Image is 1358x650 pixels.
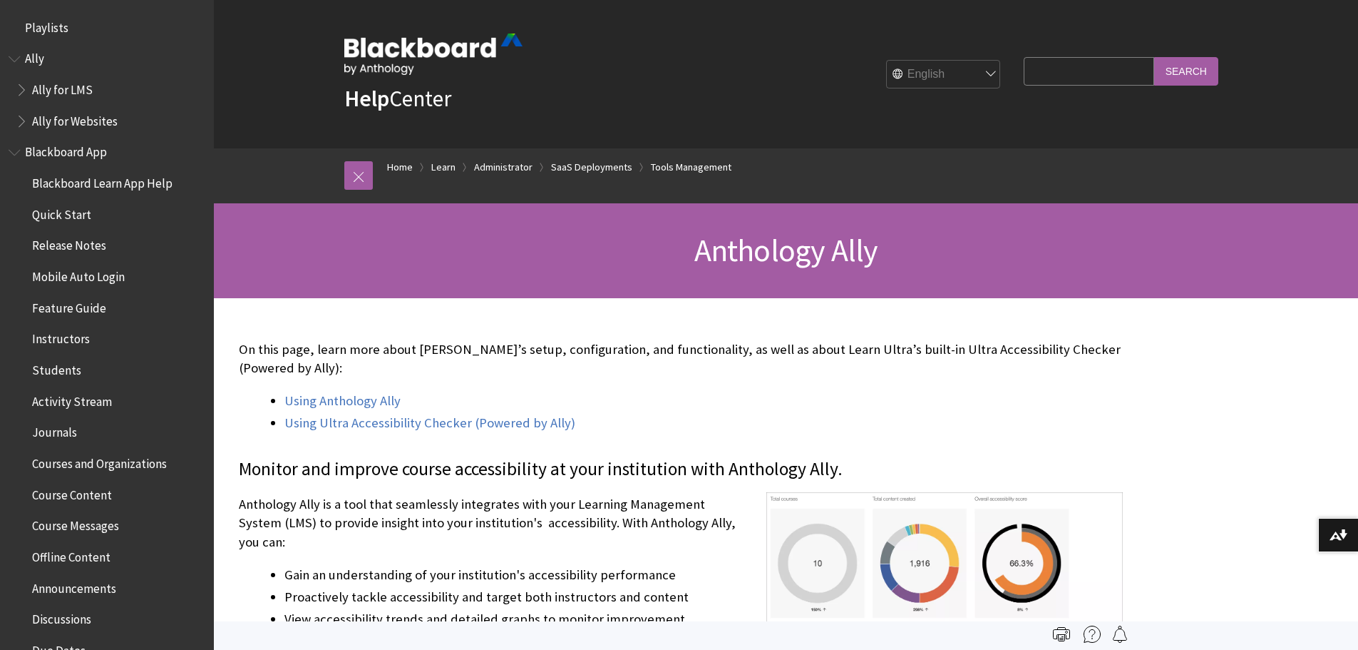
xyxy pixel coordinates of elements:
a: Administrator [474,158,533,176]
a: Tools Management [651,158,731,176]
span: Blackboard Learn App Help [32,171,173,191]
strong: Help [344,84,389,113]
li: View accessibility trends and detailed graphs to monitor improvement [284,609,1123,629]
span: Quick Start [32,203,91,222]
p: Monitor and improve course accessibility at your institution with Anthology Ally. [239,457,1123,482]
span: Instructors [32,327,90,347]
img: Print [1053,626,1070,643]
span: Announcements [32,577,116,596]
a: Using Anthology Ally [284,392,401,410]
p: Anthology Ally is a tool that seamlessly integrates with your Learning Management System (LMS) to... [239,495,1123,552]
img: More help [1084,626,1101,643]
span: Release Notes [32,234,106,253]
span: Ally [25,47,44,66]
img: Blackboard by Anthology [344,34,523,75]
span: Offline Content [32,545,110,564]
span: Course Content [32,483,112,502]
li: Gain an understanding of your institution's accessibility performance [284,565,1123,585]
a: Learn [431,158,456,176]
a: SaaS Deployments [551,158,632,176]
span: Feature Guide [32,296,106,315]
span: Activity Stream [32,390,112,409]
span: Journals [32,421,77,440]
img: Follow this page [1111,626,1128,643]
span: Discussions [32,607,91,626]
span: Students [32,358,81,377]
span: Anthology Ally [694,230,878,270]
a: Home [387,158,413,176]
input: Search [1154,57,1218,85]
span: Playlists [25,16,68,35]
span: Courses and Organizations [32,452,167,471]
a: Using Ultra Accessibility Checker (Powered by Ally) [284,415,575,432]
span: Course Messages [32,514,119,534]
nav: Book outline for Anthology Ally Help [9,47,205,133]
li: Proactively tackle accessibility and target both instructors and content [284,587,1123,607]
span: Mobile Auto Login [32,265,125,284]
span: Blackboard App [25,141,107,160]
span: Ally for LMS [32,78,93,97]
a: HelpCenter [344,84,451,113]
nav: Book outline for Playlists [9,16,205,40]
select: Site Language Selector [887,61,1001,89]
span: Ally for Websites [32,109,118,128]
p: On this page, learn more about [PERSON_NAME]’s setup, configuration, and functionality, as well a... [239,340,1123,377]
